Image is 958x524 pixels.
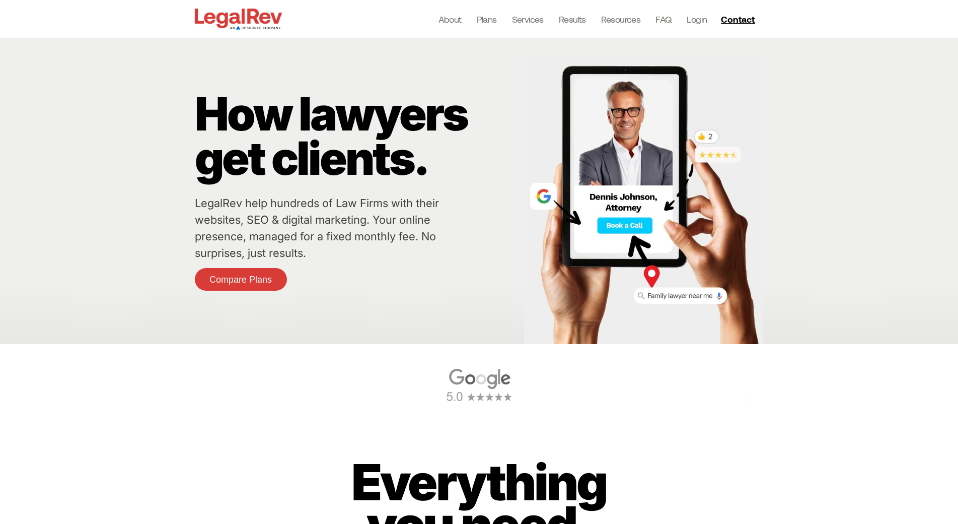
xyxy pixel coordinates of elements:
a: Services [512,12,544,26]
nav: Menu [438,12,707,26]
a: About [438,12,462,26]
div: 1 of 6 [192,359,766,411]
a: Plans [477,12,497,26]
a: Login [687,12,707,26]
span: Compare Plans [209,275,272,284]
div: Carousel [192,359,766,411]
p: How lawyers get clients. [195,92,519,180]
a: Resources [601,12,641,26]
a: LegalRev help hundreds of Law Firms with their websites, SEO & digital marketing. Your online pre... [195,196,439,259]
a: Results [559,12,586,26]
a: Contact [717,11,761,27]
a: FAQ [655,12,672,26]
span: Contact [721,15,755,24]
a: Compare Plans [195,268,287,291]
